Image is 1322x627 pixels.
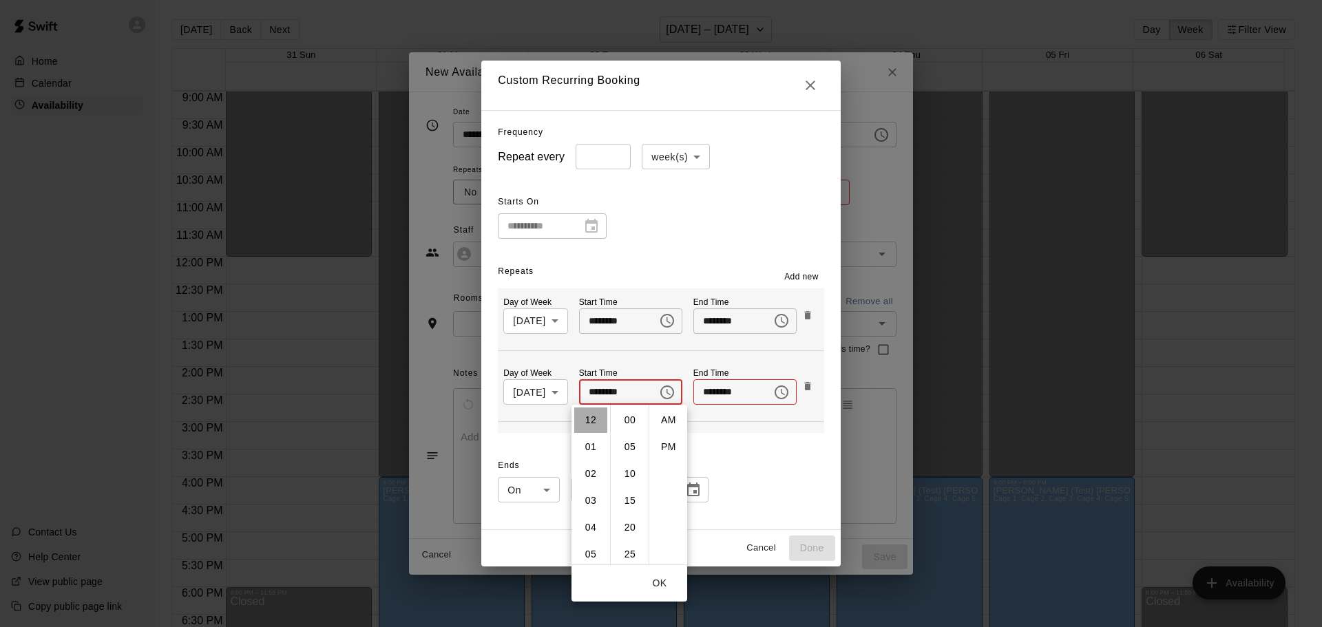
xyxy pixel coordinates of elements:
h6: Repeat every [498,147,565,167]
button: Remove [797,304,819,326]
p: End Time [693,368,797,379]
li: 15 minutes [613,488,647,513]
li: 10 minutes [613,461,647,487]
li: 5 minutes [613,434,647,460]
button: Remove [797,375,819,397]
span: Starts On [498,191,607,213]
p: Day of Week [503,297,567,308]
button: Close [797,72,824,99]
button: Choose time, selected time is 8:00 PM [768,307,795,334]
li: 0 minutes [613,407,647,433]
p: Start Time [579,297,682,308]
span: Ends [498,455,560,477]
button: Cancel [739,538,784,559]
li: 2 hours [574,461,607,487]
span: Frequency [498,127,543,137]
li: AM [652,407,685,433]
span: Repeats [498,266,534,276]
button: Choose date, selected date is Sep 30, 2025 [680,476,707,504]
p: End Time [693,297,797,308]
li: 4 hours [574,515,607,540]
li: 1 hours [574,434,607,460]
li: 25 minutes [613,542,647,567]
button: OK [638,571,682,596]
h2: Custom Recurring Booking [481,61,840,110]
div: [DATE] [503,379,567,405]
li: 3 hours [574,488,607,513]
li: 5 hours [574,542,607,567]
p: Start Time [579,368,682,379]
div: On [498,477,560,502]
button: Add new [779,266,824,288]
div: week(s) [642,144,710,169]
ul: Select hours [571,405,610,564]
ul: Select meridiem [649,405,687,564]
span: Add new [784,270,819,284]
button: Choose time [768,379,795,406]
p: Day of Week [503,368,567,379]
li: 20 minutes [613,515,647,540]
button: Choose time [653,379,681,406]
ul: Select minutes [610,405,649,564]
li: 12 hours [574,407,607,433]
li: PM [652,434,685,460]
div: [DATE] [503,308,567,334]
button: Choose time, selected time is 4:00 AM [653,307,681,334]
